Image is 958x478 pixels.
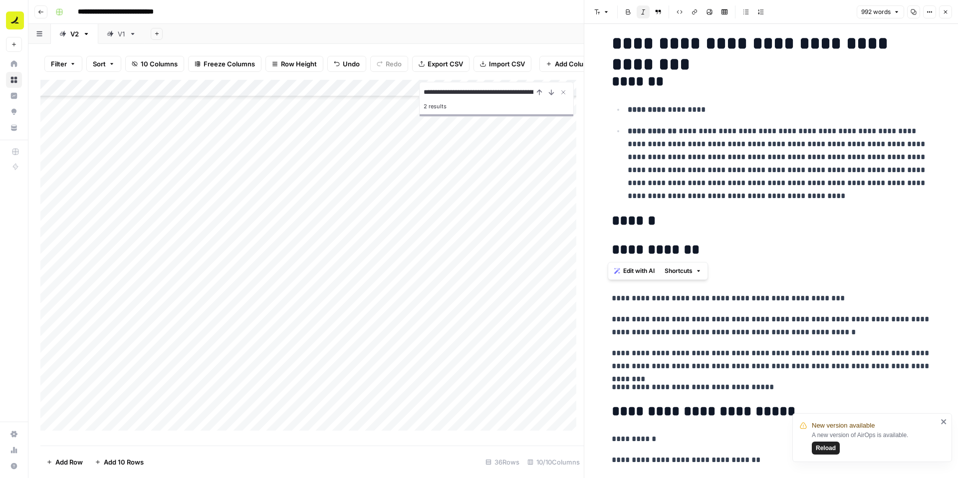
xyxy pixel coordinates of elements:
[386,59,402,69] span: Redo
[812,442,840,455] button: Reload
[104,457,144,467] span: Add 10 Rows
[370,56,408,72] button: Redo
[6,426,22,442] a: Settings
[489,59,525,69] span: Import CSV
[533,86,545,98] button: Previous Result
[661,264,706,277] button: Shortcuts
[6,8,22,33] button: Workspace: Ramp
[6,458,22,474] button: Help + Support
[816,444,836,453] span: Reload
[555,59,593,69] span: Add Column
[812,421,875,431] span: New version available
[812,431,938,455] div: A new version of AirOps is available.
[6,120,22,136] a: Your Data
[857,5,904,18] button: 992 words
[557,86,569,98] button: Close Search
[428,59,463,69] span: Export CSV
[118,29,125,39] div: V1
[55,457,83,467] span: Add Row
[424,100,569,112] div: 2 results
[6,56,22,72] a: Home
[610,264,659,277] button: Edit with AI
[545,86,557,98] button: Next Result
[125,56,184,72] button: 10 Columns
[141,59,178,69] span: 10 Columns
[93,59,106,69] span: Sort
[6,104,22,120] a: Opportunities
[51,59,67,69] span: Filter
[98,24,145,44] a: V1
[523,454,584,470] div: 10/10 Columns
[343,59,360,69] span: Undo
[481,454,523,470] div: 36 Rows
[6,11,24,29] img: Ramp Logo
[412,56,470,72] button: Export CSV
[6,72,22,88] a: Browse
[6,442,22,458] a: Usage
[539,56,600,72] button: Add Column
[474,56,531,72] button: Import CSV
[204,59,255,69] span: Freeze Columns
[6,88,22,104] a: Insights
[89,454,150,470] button: Add 10 Rows
[44,56,82,72] button: Filter
[281,59,317,69] span: Row Height
[70,29,79,39] div: V2
[623,266,655,275] span: Edit with AI
[861,7,891,16] span: 992 words
[327,56,366,72] button: Undo
[40,454,89,470] button: Add Row
[665,266,693,275] span: Shortcuts
[265,56,323,72] button: Row Height
[86,56,121,72] button: Sort
[188,56,261,72] button: Freeze Columns
[941,418,948,426] button: close
[51,24,98,44] a: V2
